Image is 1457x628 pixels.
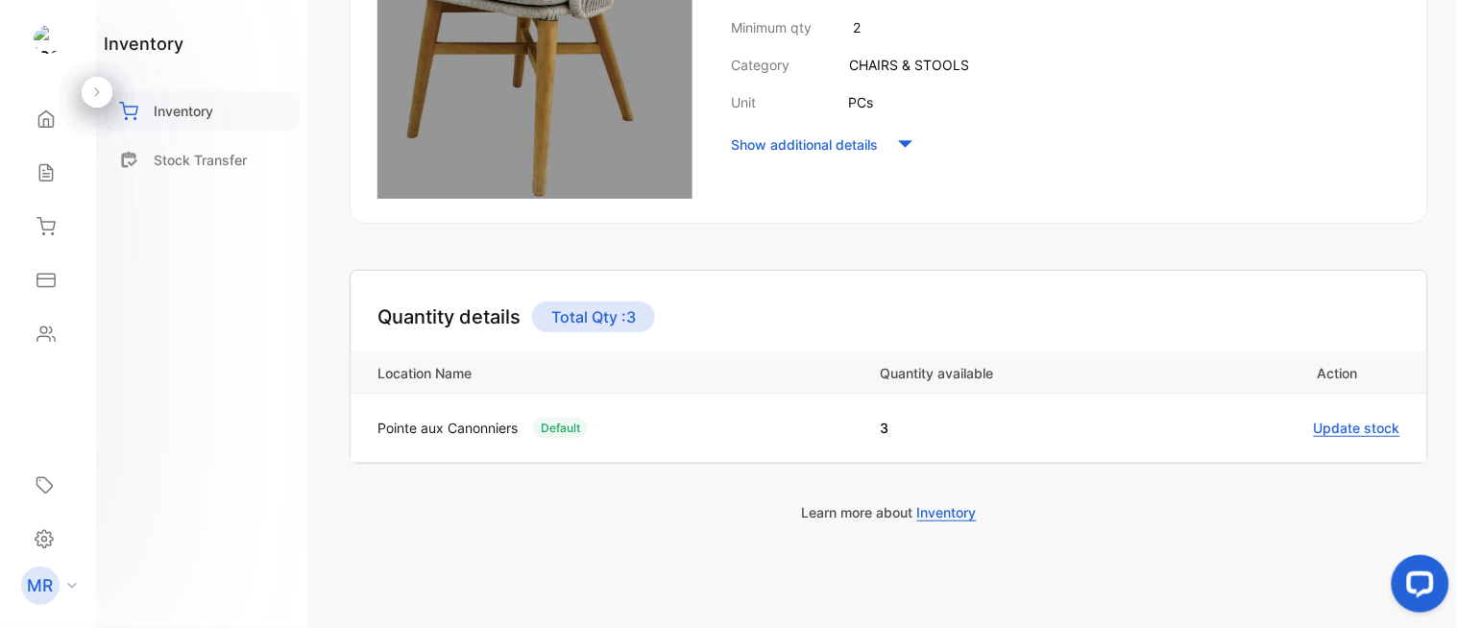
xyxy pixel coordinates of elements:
[880,418,1156,438] p: 3
[1183,360,1358,383] p: Action
[104,140,300,180] a: Stock Transfer
[377,418,518,438] p: Pointe aux Canonniers
[104,91,300,131] a: Inventory
[731,92,756,112] p: Unit
[34,25,62,54] img: logo
[533,418,588,439] div: Default
[731,55,789,75] p: Category
[853,17,861,37] p: 2
[532,302,655,332] p: Total Qty : 3
[917,504,977,521] span: Inventory
[880,360,1156,383] p: Quantity available
[350,502,1428,522] p: Learn more about
[154,150,247,170] p: Stock Transfer
[104,31,183,57] h1: inventory
[1376,547,1457,628] iframe: LiveChat chat widget
[377,302,521,331] h4: Quantity details
[731,17,812,37] p: Minimum qty
[849,55,969,75] p: CHAIRS & STOOLS
[1314,420,1400,437] span: Update stock
[731,134,878,155] p: Show additional details
[377,360,860,383] p: Location Name
[154,101,213,121] p: Inventory
[28,573,54,598] p: MR
[848,92,873,112] p: PCs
